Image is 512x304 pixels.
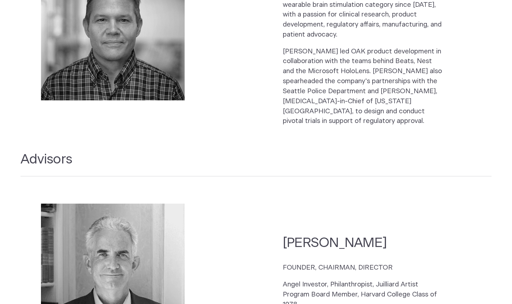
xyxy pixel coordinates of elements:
[283,47,444,127] p: [PERSON_NAME] led OAK product development in collaboration with the teams behind Beats, Nest and ...
[283,263,444,273] p: FOUNDER, CHAIRMAN, DIRECTOR
[283,234,444,252] h2: [PERSON_NAME]
[20,151,492,176] h2: Advisors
